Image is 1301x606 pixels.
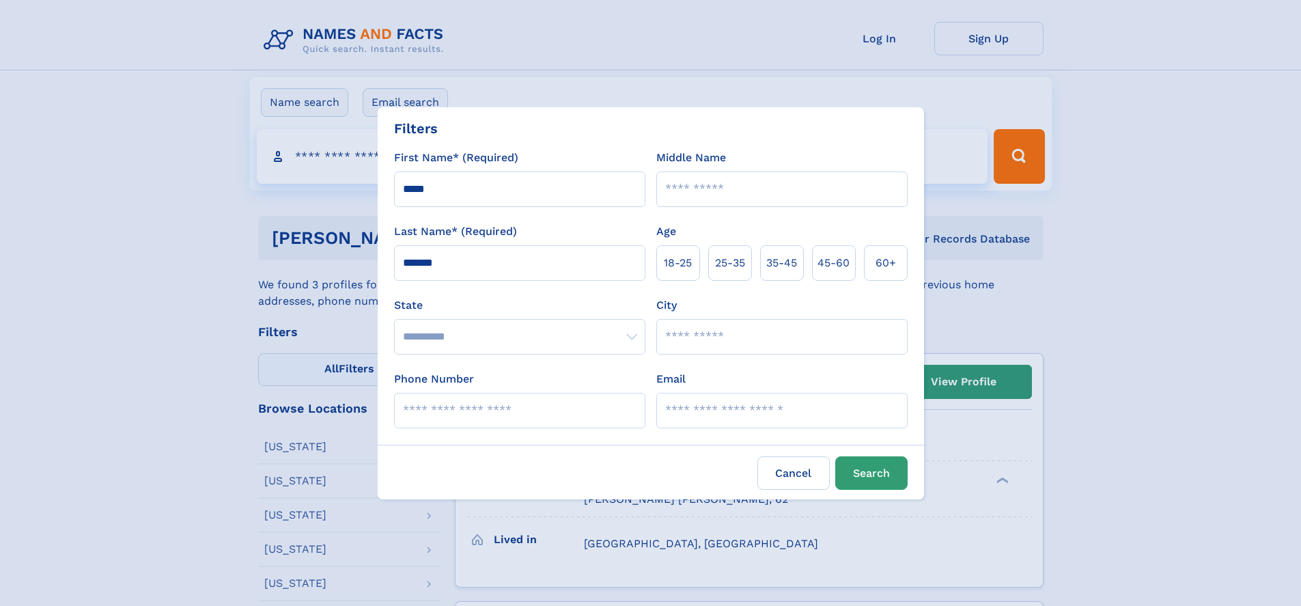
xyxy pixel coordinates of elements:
[664,255,692,271] span: 18‑25
[394,223,517,240] label: Last Name* (Required)
[656,223,676,240] label: Age
[394,118,438,139] div: Filters
[656,371,686,387] label: Email
[715,255,745,271] span: 25‑35
[757,456,830,490] label: Cancel
[394,371,474,387] label: Phone Number
[394,150,518,166] label: First Name* (Required)
[766,255,797,271] span: 35‑45
[835,456,908,490] button: Search
[876,255,896,271] span: 60+
[656,150,726,166] label: Middle Name
[817,255,850,271] span: 45‑60
[394,297,645,314] label: State
[656,297,677,314] label: City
